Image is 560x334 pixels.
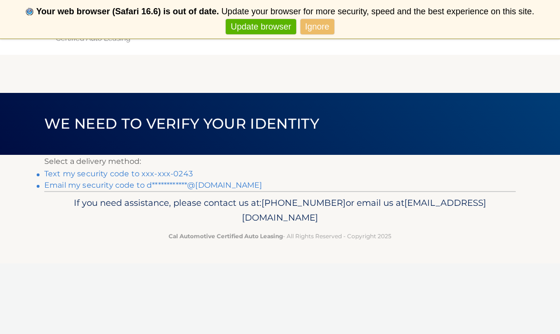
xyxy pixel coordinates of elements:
p: If you need assistance, please contact us at: or email us at [50,195,510,226]
p: Select a delivery method: [44,155,516,168]
a: Text my security code to xxx-xxx-0243 [44,169,193,178]
b: Your web browser (Safari 16.6) is out of date. [36,7,219,16]
a: Update browser [226,19,296,35]
span: Update your browser for more security, speed and the best experience on this site. [221,7,534,16]
span: We need to verify your identity [44,115,319,132]
strong: Cal Automotive Certified Auto Leasing [169,233,283,240]
a: Ignore [300,19,334,35]
p: - All Rights Reserved - Copyright 2025 [50,231,510,241]
span: [PHONE_NUMBER] [261,197,346,208]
